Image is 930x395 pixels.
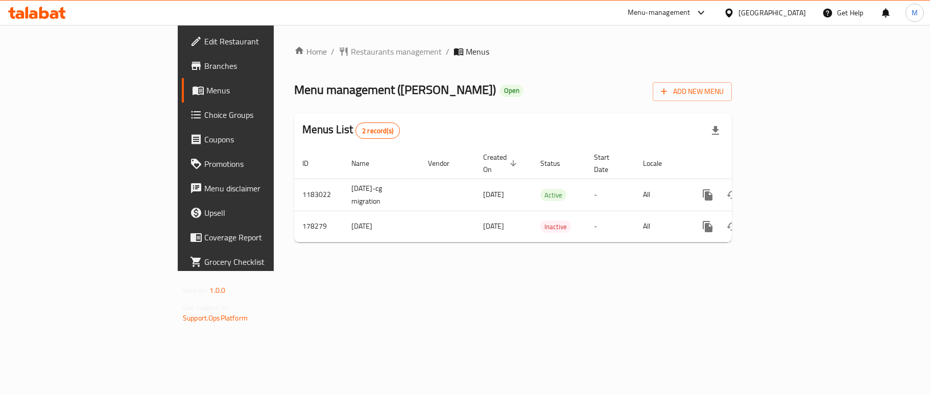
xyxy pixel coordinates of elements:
span: Choice Groups [204,109,325,121]
a: Choice Groups [182,103,333,127]
span: 1.0.0 [209,284,225,297]
a: Menu disclaimer [182,176,333,201]
td: [DATE] [343,211,420,242]
a: Grocery Checklist [182,250,333,274]
td: - [586,211,635,242]
nav: breadcrumb [294,45,732,58]
span: Version: [183,284,208,297]
td: All [635,211,687,242]
span: Menus [466,45,489,58]
span: Restaurants management [351,45,442,58]
h2: Menus List [302,122,400,139]
span: M [912,7,918,18]
span: Get support on: [183,301,230,314]
span: Open [500,86,523,95]
div: [GEOGRAPHIC_DATA] [738,7,806,18]
span: Coupons [204,133,325,145]
button: more [696,214,720,239]
span: Menu disclaimer [204,182,325,194]
table: enhanced table [294,148,802,242]
a: Restaurants management [339,45,442,58]
li: / [446,45,449,58]
span: Add New Menu [661,85,724,98]
span: Vendor [428,157,463,169]
th: Actions [687,148,802,179]
span: Menu management ( [PERSON_NAME] ) [294,78,496,101]
span: Menus [206,84,325,96]
span: ID [302,157,322,169]
a: Upsell [182,201,333,225]
a: Branches [182,54,333,78]
button: more [696,183,720,207]
td: - [586,179,635,211]
a: Menus [182,78,333,103]
span: Status [540,157,574,169]
span: [DATE] [483,188,504,201]
span: Name [351,157,383,169]
div: Export file [703,118,728,143]
span: Start Date [594,151,623,176]
span: Created On [483,151,520,176]
span: Promotions [204,158,325,170]
button: Change Status [720,214,745,239]
a: Promotions [182,152,333,176]
span: Edit Restaurant [204,35,325,47]
a: Edit Restaurant [182,29,333,54]
div: Menu-management [628,7,690,19]
a: Support.OpsPlatform [183,311,248,325]
a: Coverage Report [182,225,333,250]
span: Branches [204,60,325,72]
a: Coupons [182,127,333,152]
span: Inactive [540,221,571,233]
span: [DATE] [483,219,504,233]
button: Change Status [720,183,745,207]
div: Open [500,85,523,97]
td: All [635,179,687,211]
span: Locale [643,157,675,169]
td: [DATE]-cg migration [343,179,420,211]
span: 2 record(s) [356,126,399,136]
span: Grocery Checklist [204,256,325,268]
button: Add New Menu [653,82,732,101]
span: Active [540,189,566,201]
div: Total records count [355,122,400,139]
span: Upsell [204,207,325,219]
span: Coverage Report [204,231,325,243]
